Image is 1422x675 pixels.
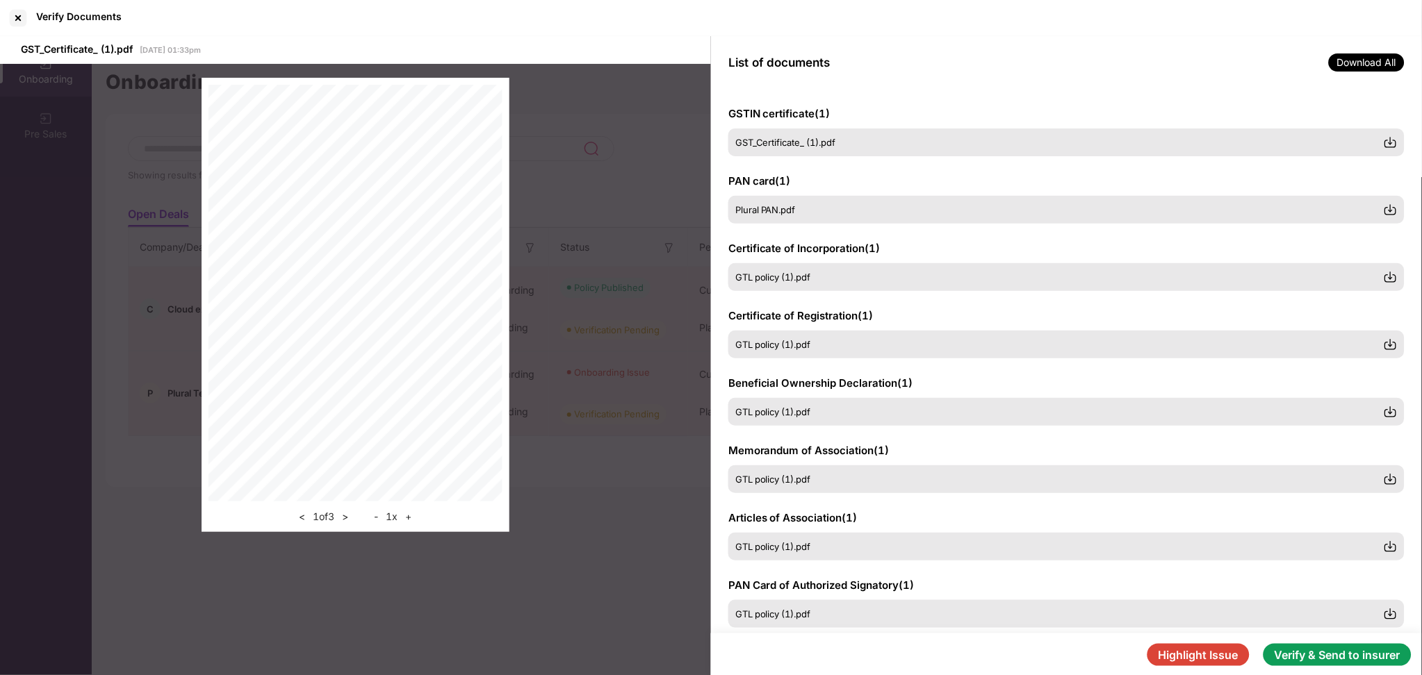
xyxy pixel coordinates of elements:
[1384,270,1398,284] img: svg+xml;base64,PHN2ZyBpZD0iRG93bmxvYWQtMzJ4MzIiIHhtbG5zPSJodHRwOi8vd3d3LnczLm9yZy8yMDAwL3N2ZyIgd2...
[728,242,881,255] span: Certificate of Incorporation ( 1 )
[735,474,811,485] span: GTL policy (1).pdf
[735,272,811,283] span: GTL policy (1).pdf
[728,174,791,187] span: PAN card ( 1 )
[295,508,310,525] button: <
[1264,644,1412,666] button: Verify & Send to insurer
[1329,53,1405,72] span: Download All
[728,309,874,322] span: Certificate of Registration ( 1 )
[1147,644,1250,666] button: Highlight Issue
[728,511,858,524] span: Articles of Association ( 1 )
[295,508,353,525] div: 1 of 3
[735,204,796,215] span: Plural PAN.pdf
[1384,135,1398,149] img: svg+xml;base64,PHN2ZyBpZD0iRG93bmxvYWQtMzJ4MzIiIHhtbG5zPSJodHRwOi8vd3d3LnczLm9yZy8yMDAwL3N2ZyIgd2...
[1384,337,1398,351] img: svg+xml;base64,PHN2ZyBpZD0iRG93bmxvYWQtMzJ4MzIiIHhtbG5zPSJodHRwOi8vd3d3LnczLm9yZy8yMDAwL3N2ZyIgd2...
[728,107,831,120] span: GSTIN certificate ( 1 )
[21,43,133,55] span: GST_Certificate_ (1).pdf
[728,578,915,592] span: PAN Card of Authorized Signatory ( 1 )
[1384,203,1398,217] img: svg+xml;base64,PHN2ZyBpZD0iRG93bmxvYWQtMzJ4MzIiIHhtbG5zPSJodHRwOi8vd3d3LnczLm9yZy8yMDAwL3N2ZyIgd2...
[36,10,122,22] div: Verify Documents
[735,541,811,552] span: GTL policy (1).pdf
[1384,607,1398,621] img: svg+xml;base64,PHN2ZyBpZD0iRG93bmxvYWQtMzJ4MzIiIHhtbG5zPSJodHRwOi8vd3d3LnczLm9yZy8yMDAwL3N2ZyIgd2...
[735,608,811,619] span: GTL policy (1).pdf
[735,137,836,148] span: GST_Certificate_ (1).pdf
[735,339,811,350] span: GTL policy (1).pdf
[370,508,383,525] button: -
[370,508,416,525] div: 1 x
[728,444,890,457] span: Memorandum of Association ( 1 )
[338,508,353,525] button: >
[1384,405,1398,419] img: svg+xml;base64,PHN2ZyBpZD0iRG93bmxvYWQtMzJ4MzIiIHhtbG5zPSJodHRwOi8vd3d3LnczLm9yZy8yMDAwL3N2ZyIgd2...
[728,376,913,390] span: Beneficial Ownership Declaration ( 1 )
[728,56,831,69] span: List of documents
[1384,472,1398,486] img: svg+xml;base64,PHN2ZyBpZD0iRG93bmxvYWQtMzJ4MzIiIHhtbG5zPSJodHRwOi8vd3d3LnczLm9yZy8yMDAwL3N2ZyIgd2...
[735,406,811,417] span: GTL policy (1).pdf
[1384,540,1398,553] img: svg+xml;base64,PHN2ZyBpZD0iRG93bmxvYWQtMzJ4MzIiIHhtbG5zPSJodHRwOi8vd3d3LnczLm9yZy8yMDAwL3N2ZyIgd2...
[140,45,201,55] span: [DATE] 01:33pm
[402,508,416,525] button: +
